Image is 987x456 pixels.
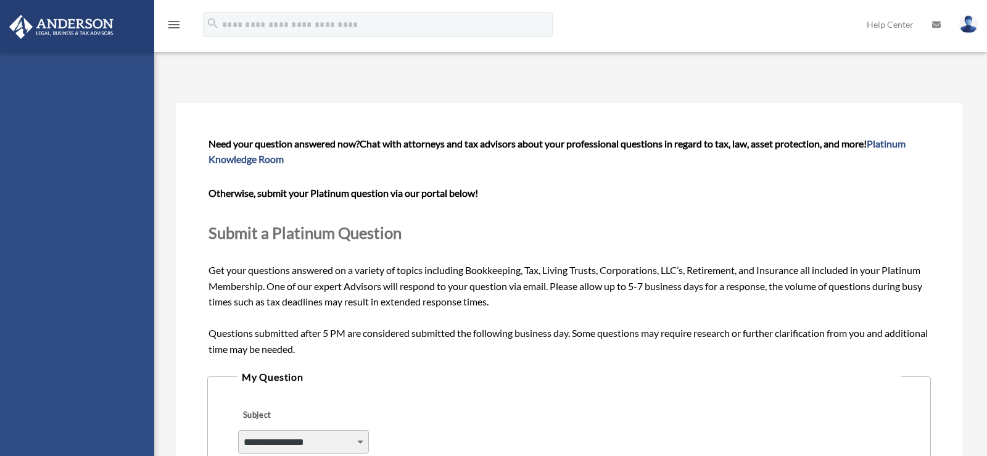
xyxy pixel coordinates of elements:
[206,17,220,30] i: search
[238,407,355,425] label: Subject
[209,223,402,242] span: Submit a Platinum Question
[959,15,978,33] img: User Pic
[167,17,181,32] i: menu
[209,138,360,149] span: Need your question answered now?
[167,22,181,32] a: menu
[209,138,930,355] span: Get your questions answered on a variety of topics including Bookkeeping, Tax, Living Trusts, Cor...
[209,138,906,165] span: Chat with attorneys and tax advisors about your professional questions in regard to tax, law, ass...
[237,368,901,386] legend: My Question
[6,15,117,39] img: Anderson Advisors Platinum Portal
[209,187,478,199] b: Otherwise, submit your Platinum question via our portal below!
